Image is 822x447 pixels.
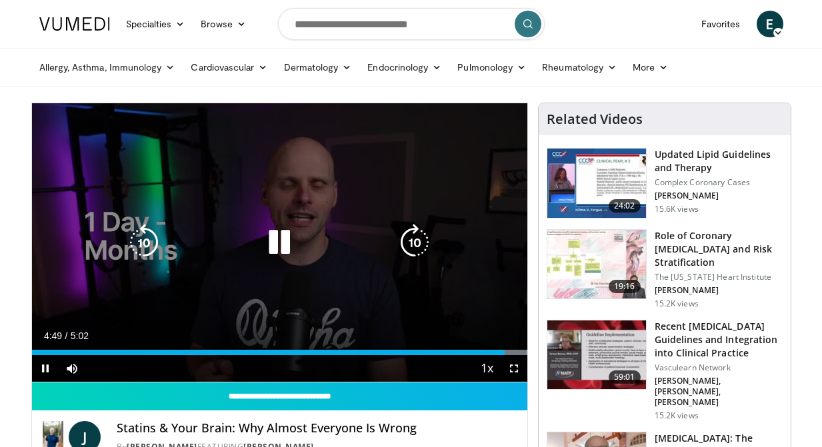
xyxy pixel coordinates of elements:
[32,103,527,382] video-js: Video Player
[625,54,676,81] a: More
[655,362,783,373] p: Vasculearn Network
[655,148,783,175] h3: Updated Lipid Guidelines and Therapy
[547,320,646,390] img: 87825f19-cf4c-4b91-bba1-ce218758c6bb.150x105_q85_crop-smart_upscale.jpg
[655,376,783,408] p: [PERSON_NAME], [PERSON_NAME], [PERSON_NAME]
[193,11,254,37] a: Browse
[655,204,699,215] p: 15.6K views
[609,199,641,213] span: 24:02
[32,350,527,355] div: Progress Bar
[655,285,783,296] p: [PERSON_NAME]
[449,54,534,81] a: Pulmonology
[32,355,59,382] button: Pause
[474,355,501,382] button: Playback Rate
[609,280,641,293] span: 19:16
[655,410,699,421] p: 15.2K views
[609,370,641,384] span: 59:01
[118,11,193,37] a: Specialties
[547,230,646,299] img: 1efa8c99-7b8a-4ab5-a569-1c219ae7bd2c.150x105_q85_crop-smart_upscale.jpg
[534,54,625,81] a: Rheumatology
[655,320,783,360] h3: Recent [MEDICAL_DATA] Guidelines and Integration into Clinical Practice
[276,54,360,81] a: Dermatology
[117,421,516,436] h4: Statins & Your Brain: Why Almost Everyone Is Wrong
[183,54,275,81] a: Cardiovascular
[547,149,646,218] img: 77f671eb-9394-4acc-bc78-a9f077f94e00.150x105_q85_crop-smart_upscale.jpg
[547,229,783,309] a: 19:16 Role of Coronary [MEDICAL_DATA] and Risk Stratification The [US_STATE] Heart Institute [PER...
[59,355,85,382] button: Mute
[278,8,545,40] input: Search topics, interventions
[757,11,783,37] a: E
[655,191,783,201] p: [PERSON_NAME]
[65,330,68,341] span: /
[71,330,89,341] span: 5:02
[31,54,183,81] a: Allergy, Asthma, Immunology
[547,320,783,421] a: 59:01 Recent [MEDICAL_DATA] Guidelines and Integration into Clinical Practice Vasculearn Network ...
[501,355,527,382] button: Fullscreen
[547,111,643,127] h4: Related Videos
[44,330,62,341] span: 4:49
[655,272,783,282] p: The [US_STATE] Heart Institute
[693,11,749,37] a: Favorites
[655,298,699,309] p: 15.2K views
[655,229,783,269] h3: Role of Coronary [MEDICAL_DATA] and Risk Stratification
[39,17,110,31] img: VuMedi Logo
[547,148,783,219] a: 24:02 Updated Lipid Guidelines and Therapy Complex Coronary Cases [PERSON_NAME] 15.6K views
[359,54,449,81] a: Endocrinology
[655,177,783,188] p: Complex Coronary Cases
